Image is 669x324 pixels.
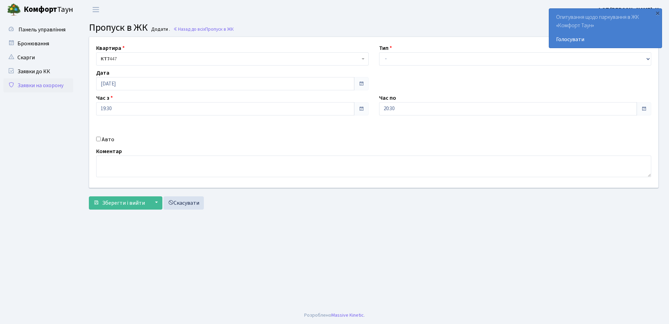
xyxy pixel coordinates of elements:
span: Таун [24,4,73,16]
div: Опитування щодо паркування в ЖК «Комфорт Таун» [549,9,662,48]
div: Розроблено . [304,311,365,319]
label: Авто [102,135,114,144]
label: Час по [379,94,396,102]
label: Дата [96,69,109,77]
span: Панель управління [18,26,66,33]
a: Massive Kinetic [331,311,364,319]
a: Заявки на охорону [3,78,73,92]
span: <b>КТ7</b>&nbsp;&nbsp;&nbsp;447 [96,52,369,66]
label: Квартира [96,44,125,52]
span: Пропуск в ЖК [89,21,148,35]
button: Зберегти і вийти [89,196,149,210]
label: Тип [379,44,392,52]
small: Додати . [150,27,170,32]
a: Панель управління [3,23,73,37]
span: Зберегти і вийти [102,199,145,207]
a: ФОП [PERSON_NAME]. Н. [597,6,661,14]
a: Скасувати [163,196,204,210]
span: Пропуск в ЖК [205,26,234,32]
div: × [654,9,661,16]
button: Переключити навігацію [87,4,105,15]
a: Голосувати [556,35,655,44]
img: logo.png [7,3,21,17]
a: Бронювання [3,37,73,51]
a: Заявки до КК [3,65,73,78]
b: КТ7 [101,55,109,62]
b: Комфорт [24,4,57,15]
label: Час з [96,94,113,102]
span: <b>КТ7</b>&nbsp;&nbsp;&nbsp;447 [101,55,360,62]
a: Назад до всіхПропуск в ЖК [173,26,234,32]
a: Скарги [3,51,73,65]
label: Коментар [96,147,122,156]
